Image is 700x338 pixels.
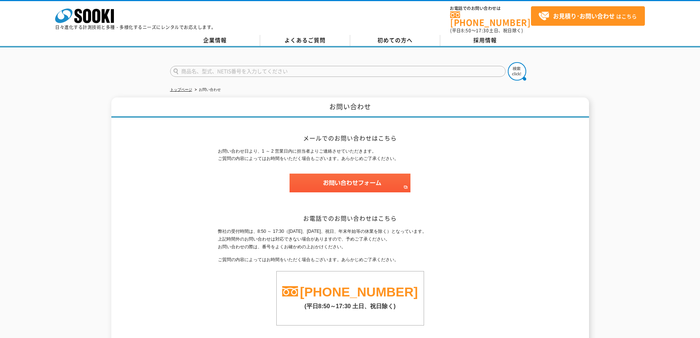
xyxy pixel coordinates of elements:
img: btn_search.png [508,62,526,81]
a: 採用情報 [440,35,530,46]
a: [PHONE_NUMBER] [300,285,418,299]
span: はこちら [538,11,637,22]
a: お問い合わせフォーム [290,186,410,191]
span: お電話でのお問い合わせは [450,6,531,11]
a: トップページ [170,88,192,92]
span: 17:30 [476,27,489,34]
img: お問い合わせフォーム [290,174,410,192]
p: お問い合わせ日より、1 ～ 2 営業日内に担当者よりご連絡させていただきます。 ご質問の内容によってはお時間をいただく場合もございます。あらかじめご了承ください。 [218,147,482,163]
li: お問い合わせ [193,86,221,94]
span: 初めての方へ [377,36,413,44]
h2: お電話でのお問い合わせはこちら [218,214,482,222]
a: [PHONE_NUMBER] [450,11,531,26]
p: 日々進化する計測技術と多種・多様化するニーズにレンタルでお応えします。 [55,25,216,29]
input: 商品名、型式、NETIS番号を入力してください [170,66,506,77]
p: (平日8:50～17:30 土日、祝日除く) [277,299,424,310]
a: 企業情報 [170,35,260,46]
h1: お問い合わせ [111,97,589,118]
span: 8:50 [461,27,471,34]
strong: お見積り･お問い合わせ [553,11,615,20]
a: お見積り･お問い合わせはこちら [531,6,645,26]
h2: メールでのお問い合わせはこちら [218,134,482,142]
a: よくあるご質問 [260,35,350,46]
a: 初めての方へ [350,35,440,46]
p: 弊社の受付時間は、8:50 ～ 17:30（[DATE]、[DATE]、祝日、年末年始等の休業を除く）となっています。 上記時間外のお問い合わせは対応できない場合がありますので、予めご了承くださ... [218,228,482,250]
span: (平日 ～ 土日、祝日除く) [450,27,523,34]
p: ご質問の内容によってはお時間をいただく場合もございます。あらかじめご了承ください。 [218,256,482,264]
